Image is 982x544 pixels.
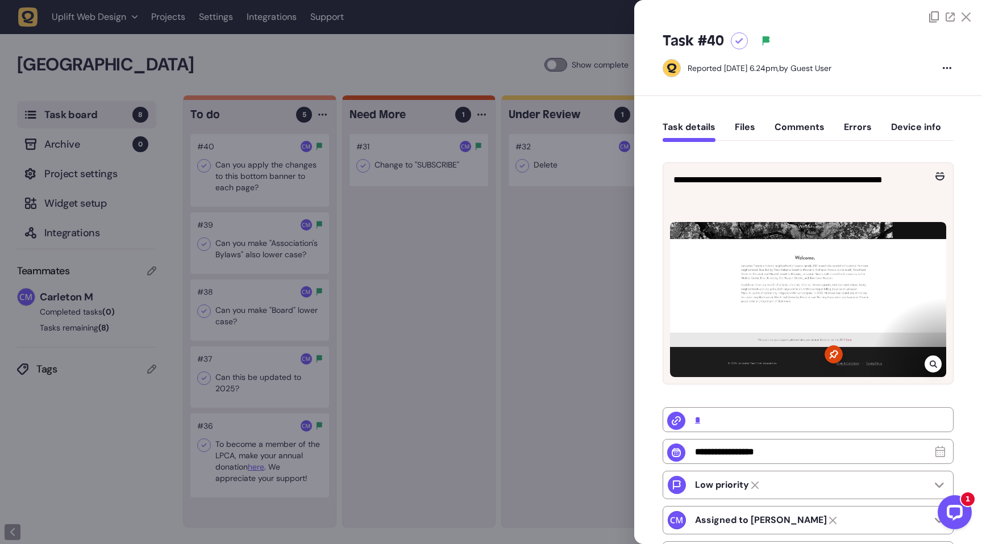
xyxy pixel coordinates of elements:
h5: Task #40 [663,32,724,50]
div: by Guest User [688,62,831,74]
button: Errors [844,122,872,142]
button: Device info [891,122,941,142]
img: Guest User [663,60,680,77]
div: Reported [DATE] 6.24pm, [688,63,779,73]
button: Files [735,122,755,142]
button: Comments [775,122,825,142]
button: Task details [663,122,715,142]
p: Low priority [695,479,749,491]
iframe: LiveChat chat widget [929,491,976,538]
strong: Carleton M [695,514,827,526]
